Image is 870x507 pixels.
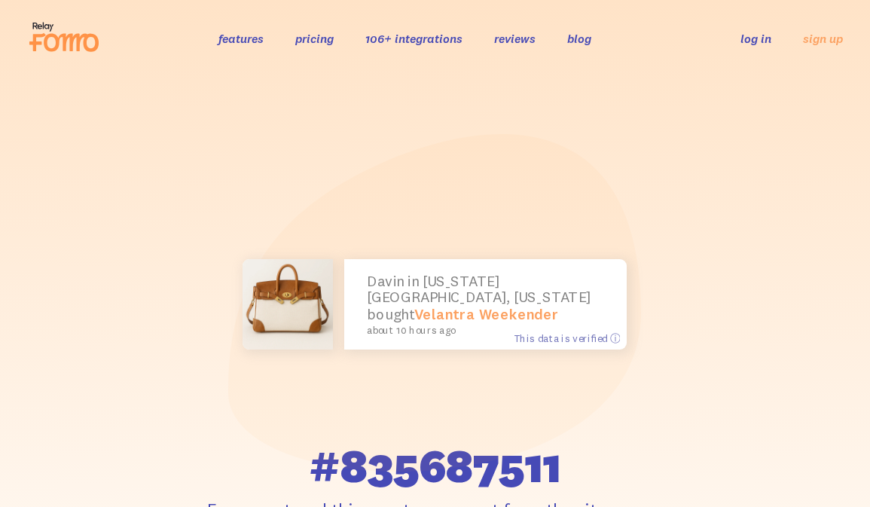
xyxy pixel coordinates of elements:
img: light_chocolate.webp [243,259,333,350]
p: Davin in [US_STATE][GEOGRAPHIC_DATA], [US_STATE] bought [367,273,604,337]
a: sign up [803,31,843,47]
span: #835687511 [309,442,561,489]
a: log in [740,31,771,46]
span: This data is verified ⓘ [514,331,620,344]
a: reviews [494,31,536,46]
a: blog [567,31,591,46]
a: pricing [295,31,334,46]
small: about 10 hours ago [367,325,597,336]
a: 106+ integrations [365,31,462,46]
a: Velantra Weekender [414,304,559,322]
a: features [218,31,264,46]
